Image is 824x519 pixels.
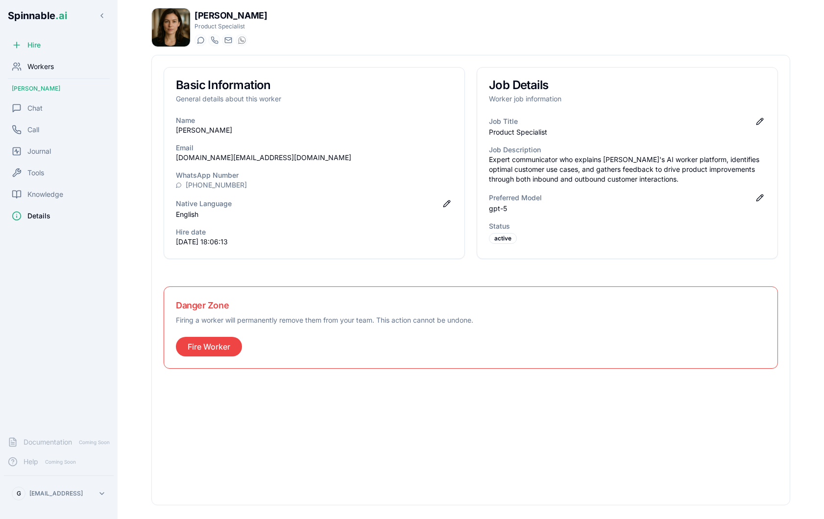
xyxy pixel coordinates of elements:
[176,227,453,237] h3: Hire date
[17,490,21,497] span: G
[489,117,518,126] h3: Job Title
[222,34,234,46] button: Send email to amelia.green@getspinnable.ai
[489,204,766,213] p: gpt-5
[42,457,79,467] span: Coming Soon
[194,34,206,46] button: Start a chat with Amelia Green
[208,34,220,46] button: Start a call with Amelia Green
[489,233,517,244] div: active
[489,94,766,104] p: Worker job information
[76,438,113,447] span: Coming Soon
[176,94,453,104] p: General details about this worker
[176,116,453,125] h3: Name
[489,193,542,203] h3: Preferred Model
[176,79,453,91] h3: Basic Information
[176,237,453,247] p: [DATE] 18:06:13
[27,103,43,113] span: Chat
[152,8,190,47] img: Amelia Green
[24,437,72,447] span: Documentation
[194,9,267,23] h1: [PERSON_NAME]
[27,62,54,71] span: Workers
[176,315,766,325] p: Firing a worker will permanently remove them from your team. This action cannot be undone.
[176,299,766,312] h3: Danger Zone
[4,81,114,96] div: [PERSON_NAME]
[186,180,247,190] a: [PHONE_NUMBER]
[8,484,110,503] button: G[EMAIL_ADDRESS]
[176,143,453,153] h3: Email
[27,125,39,135] span: Call
[236,34,247,46] button: WhatsApp
[27,146,51,156] span: Journal
[27,40,41,50] span: Hire
[176,199,232,209] h3: Native Language
[176,337,242,356] button: Fire Worker
[489,79,766,91] h3: Job Details
[194,23,267,30] p: Product Specialist
[176,125,453,135] p: [PERSON_NAME]
[176,153,453,163] p: [DOMAIN_NAME][EMAIL_ADDRESS][DOMAIN_NAME]
[238,36,246,44] img: WhatsApp
[27,211,50,221] span: Details
[27,168,44,178] span: Tools
[489,155,766,184] p: Expert communicator who explains [PERSON_NAME]'s AI worker platform, identifies optimal customer ...
[176,210,453,219] p: English
[489,221,766,231] h3: Status
[8,10,67,22] span: Spinnable
[489,145,766,155] h3: Job Description
[176,170,453,180] h3: WhatsApp Number
[27,189,63,199] span: Knowledge
[24,457,38,467] span: Help
[489,127,766,137] p: Product Specialist
[29,490,83,497] p: [EMAIL_ADDRESS]
[55,10,67,22] span: .ai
